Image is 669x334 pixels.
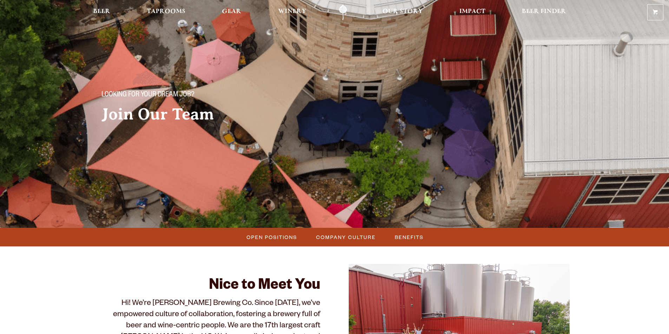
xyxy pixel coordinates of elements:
span: Beer [93,9,110,14]
span: Taprooms [147,9,185,14]
span: Company Culture [316,232,376,242]
span: Benefits [395,232,424,242]
a: Beer Finder [517,5,571,20]
span: Winery [278,9,306,14]
a: Our Story [378,5,427,20]
a: Odell Home [330,5,356,20]
a: Company Culture [312,232,379,242]
span: Beer Finder [522,9,566,14]
span: Our Story [382,9,423,14]
a: Beer [88,5,115,20]
h2: Nice to Meet You [99,278,321,295]
h2: Join Our Team [101,105,321,123]
a: Taprooms [142,5,190,20]
span: Looking for your dream job? [101,91,194,100]
a: Impact [455,5,490,20]
a: Open Positions [242,232,301,242]
a: Benefits [391,232,427,242]
a: Gear [217,5,246,20]
span: Gear [222,9,241,14]
a: Winery [274,5,311,20]
span: Open Positions [247,232,297,242]
span: Impact [459,9,485,14]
